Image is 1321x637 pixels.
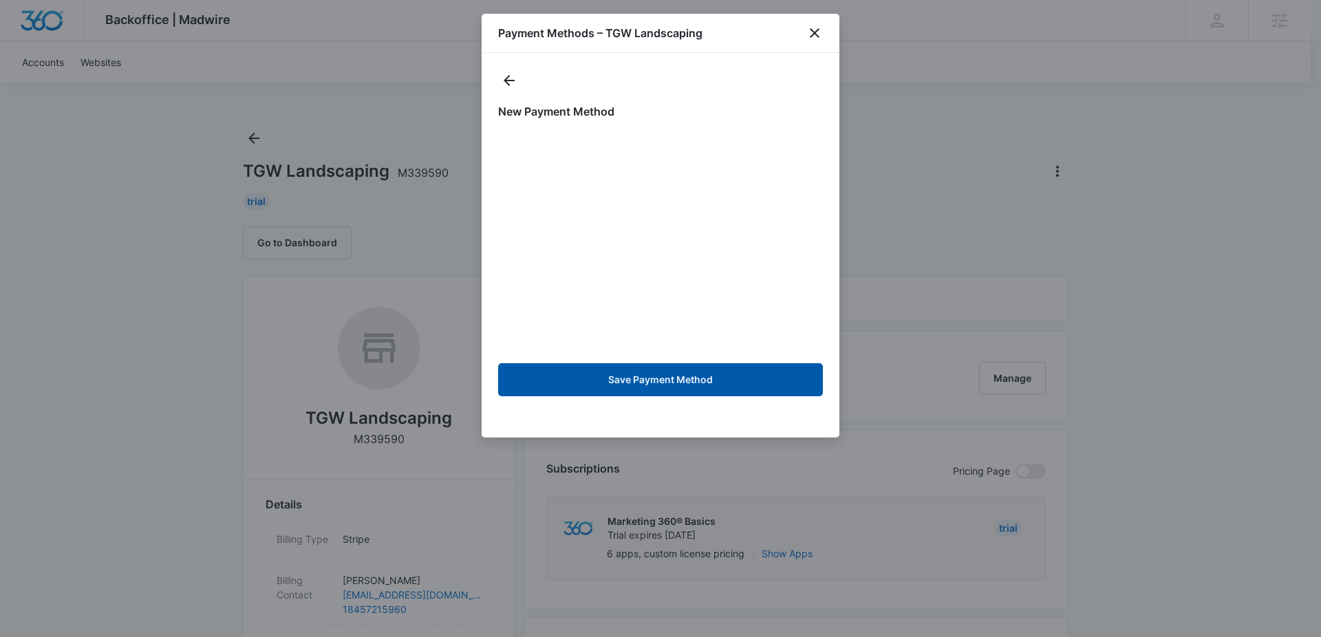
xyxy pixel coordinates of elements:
iframe: Secure payment input frame [495,131,826,352]
button: Save Payment Method [498,363,823,396]
h1: Payment Methods – TGW Landscaping [498,25,702,41]
button: close [806,25,823,41]
h1: New Payment Method [498,103,823,120]
button: actions.back [498,69,520,91]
